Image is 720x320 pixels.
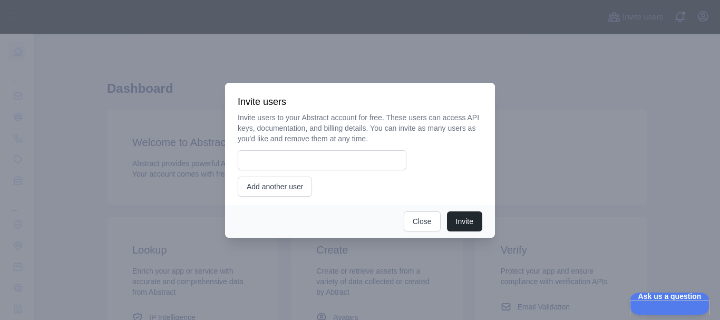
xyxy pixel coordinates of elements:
[630,293,709,315] iframe: Help Scout Beacon - Open
[238,112,482,144] p: Invite users to your Abstract account for free. These users can access API keys, documentation, a...
[447,211,482,231] button: Invite
[238,177,312,197] button: Add another user
[404,211,441,231] button: Close
[238,95,482,108] h3: Invite users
